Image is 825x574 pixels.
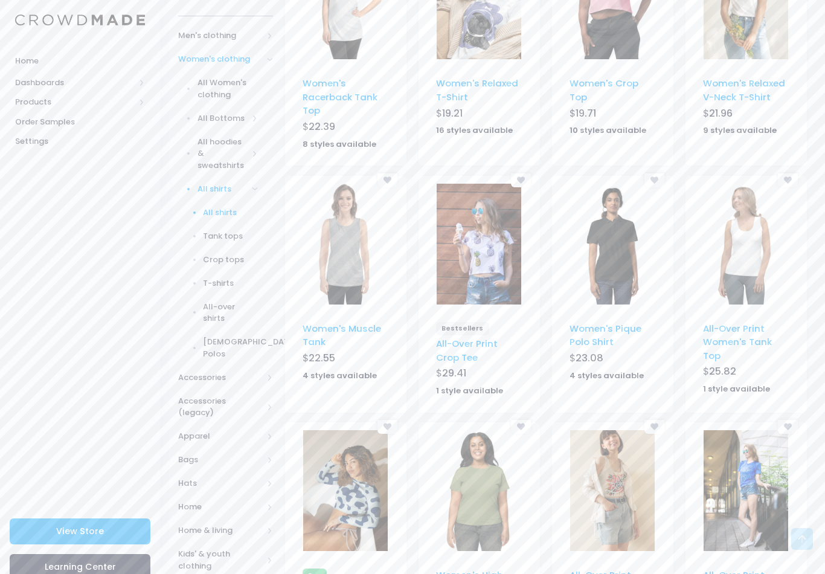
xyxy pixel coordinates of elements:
a: All shirts [162,201,273,224]
a: Tank tops [162,224,273,248]
strong: 4 styles available [570,370,644,381]
span: Home [178,501,263,513]
a: All Women's clothing [162,71,273,107]
span: 22.55 [309,351,335,365]
strong: 9 styles available [703,124,777,136]
strong: 1 style available [436,385,503,396]
div: $ [436,106,522,123]
div: $ [703,106,789,123]
span: 29.41 [442,366,466,380]
span: Home & living [178,524,263,537]
strong: 16 styles available [436,124,513,136]
span: T-shirts [203,277,258,289]
div: $ [303,351,389,368]
span: Learning Center [45,561,116,573]
span: All hoodies & sweatshirts [197,136,248,172]
a: All-Over Print Crop Tee [436,337,498,363]
a: Crop tops [162,248,273,271]
a: Women's Crop Top [570,77,638,103]
span: [DEMOGRAPHIC_DATA] Polos [203,336,298,360]
div: $ [703,364,789,381]
span: All Bottoms [197,112,248,124]
a: Women's Relaxed V-Neck T-Shirt [703,77,785,103]
span: Men's clothing [178,30,263,42]
div: $ [570,106,656,123]
a: T-shirts [162,271,273,295]
span: 25.82 [709,364,736,378]
a: Women's Racerback Tank Top [303,77,377,117]
a: View Store [10,518,150,544]
span: Home [15,55,145,67]
span: Dashboards [15,77,135,89]
span: Settings [15,135,145,147]
a: [DEMOGRAPHIC_DATA] Polos [162,331,273,366]
strong: 8 styles available [303,138,376,150]
span: 19.71 [576,106,596,120]
span: All-over shirts [203,301,258,324]
strong: 4 styles available [303,370,377,381]
a: All-Over Print Women's Tank Top [703,322,772,362]
strong: 1 style available [703,383,770,395]
span: Products [15,96,135,108]
a: Women's Muscle Tank [303,322,381,348]
span: Tank tops [203,230,258,242]
a: Women's Pique Polo Shirt [570,322,641,348]
span: Bestsellers [436,322,489,335]
span: Women's clothing [178,53,263,65]
span: Accessories (legacy) [178,395,263,419]
span: View Store [56,525,104,537]
span: Hats [178,477,263,489]
span: 19.21 [442,106,463,120]
span: 21.96 [709,106,733,120]
span: All shirts [197,183,248,195]
span: Crop tops [203,254,258,266]
a: All-over shirts [162,295,273,331]
span: Kids' & youth clothing [178,548,263,572]
span: All Women's clothing [197,77,258,100]
strong: 10 styles available [570,124,646,136]
span: Accessories [178,372,263,384]
div: $ [570,351,656,368]
span: Apparel [178,430,263,442]
span: Bags [178,454,263,466]
div: $ [303,120,389,137]
span: 23.08 [576,351,603,365]
div: $ [436,366,522,383]
span: 22.39 [309,120,335,134]
span: Order Samples [15,116,145,128]
img: Logo [15,15,145,26]
a: Women's Relaxed T-Shirt [436,77,518,103]
span: All shirts [203,207,258,219]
